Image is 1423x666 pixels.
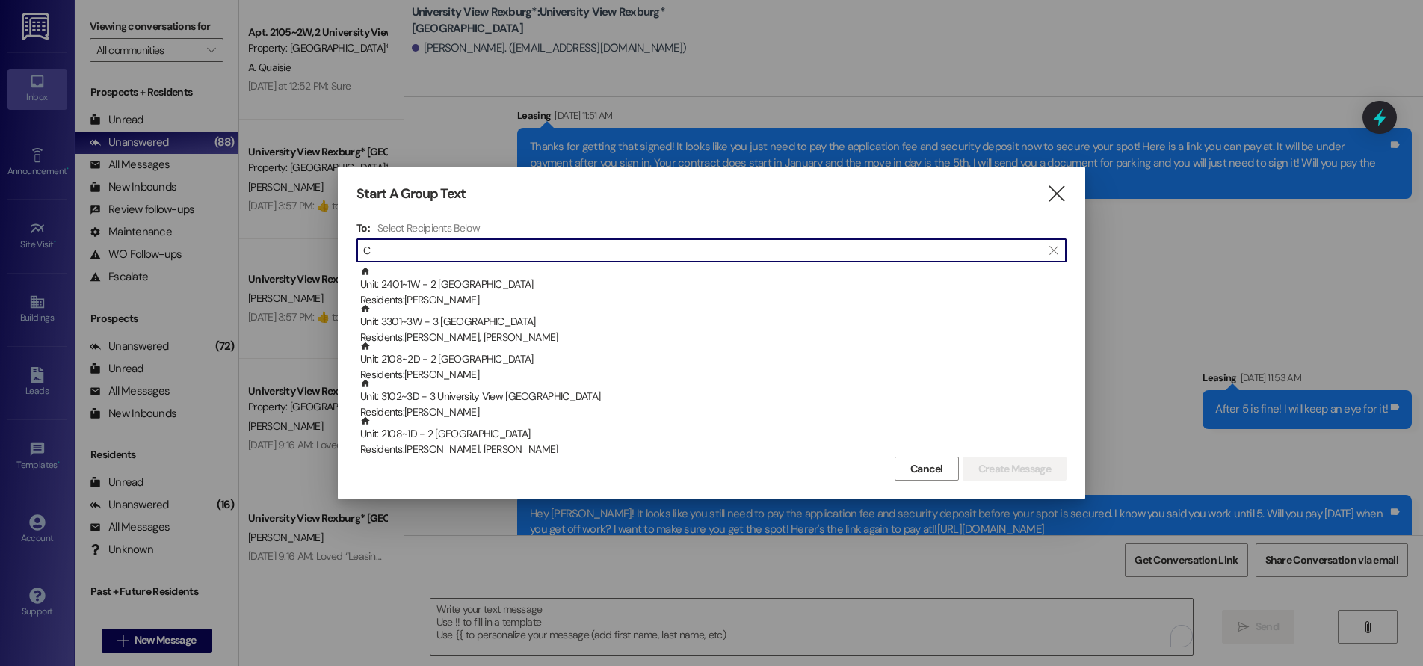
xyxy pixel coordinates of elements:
[360,303,1067,346] div: Unit: 3301~3W - 3 [GEOGRAPHIC_DATA]
[356,266,1067,303] div: Unit: 2401~1W - 2 [GEOGRAPHIC_DATA]Residents:[PERSON_NAME]
[360,266,1067,309] div: Unit: 2401~1W - 2 [GEOGRAPHIC_DATA]
[377,221,480,235] h4: Select Recipients Below
[356,378,1067,416] div: Unit: 3102~3D - 3 University View [GEOGRAPHIC_DATA]Residents:[PERSON_NAME]
[356,416,1067,453] div: Unit: 2108~1D - 2 [GEOGRAPHIC_DATA]Residents:[PERSON_NAME], [PERSON_NAME]
[360,330,1067,345] div: Residents: [PERSON_NAME], [PERSON_NAME]
[978,461,1051,477] span: Create Message
[360,416,1067,458] div: Unit: 2108~1D - 2 [GEOGRAPHIC_DATA]
[360,404,1067,420] div: Residents: [PERSON_NAME]
[963,457,1067,481] button: Create Message
[363,240,1042,261] input: Search for any contact or apartment
[360,378,1067,421] div: Unit: 3102~3D - 3 University View [GEOGRAPHIC_DATA]
[360,292,1067,308] div: Residents: [PERSON_NAME]
[356,303,1067,341] div: Unit: 3301~3W - 3 [GEOGRAPHIC_DATA]Residents:[PERSON_NAME], [PERSON_NAME]
[356,185,466,203] h3: Start A Group Text
[1049,244,1058,256] i: 
[360,442,1067,457] div: Residents: [PERSON_NAME], [PERSON_NAME]
[910,461,943,477] span: Cancel
[895,457,959,481] button: Cancel
[360,341,1067,383] div: Unit: 2108~2D - 2 [GEOGRAPHIC_DATA]
[360,367,1067,383] div: Residents: [PERSON_NAME]
[1046,186,1067,202] i: 
[356,341,1067,378] div: Unit: 2108~2D - 2 [GEOGRAPHIC_DATA]Residents:[PERSON_NAME]
[356,221,370,235] h3: To:
[1042,239,1066,262] button: Clear text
